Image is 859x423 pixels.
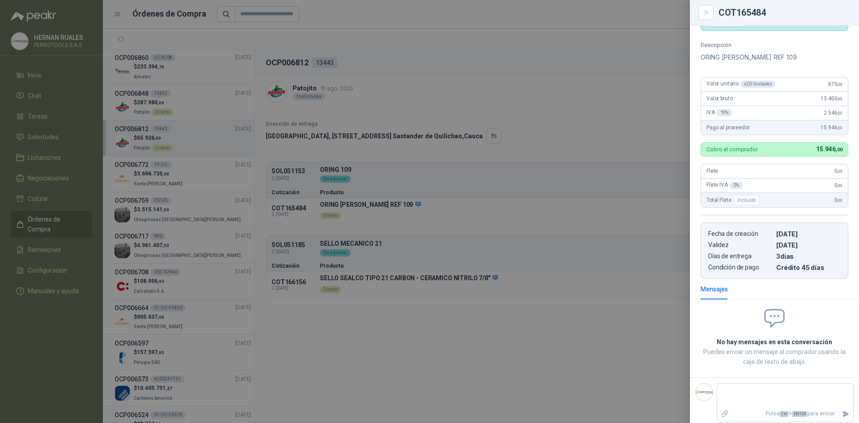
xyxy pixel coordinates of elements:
[708,264,773,271] p: Condición de pago
[776,264,841,271] p: Crédito 45 días
[834,197,842,203] span: 0
[740,81,775,88] div: x 20 Unidades
[776,241,841,249] p: [DATE]
[821,124,842,131] span: 15.946
[701,7,711,18] button: Close
[837,82,842,87] span: ,00
[708,252,773,260] p: Días de entrega
[776,230,841,238] p: [DATE]
[706,109,732,116] span: IVA
[837,96,842,101] span: ,00
[706,168,718,174] span: Flete
[816,145,842,153] span: 15.946
[821,95,842,102] span: 13.400
[730,182,743,189] div: 0 %
[837,198,842,203] span: ,00
[708,230,773,238] p: Fecha de creación
[828,81,842,87] span: 670
[696,384,713,401] img: Company Logo
[838,406,853,422] button: Enviar
[708,241,773,249] p: Validez
[837,111,842,115] span: ,00
[701,284,728,294] div: Mensajes
[701,52,848,63] p: ORING [PERSON_NAME] REF 109
[701,347,848,367] p: Puedes enviar un mensaje al comprador usando la caja de texto de abajo.
[706,95,732,102] span: Valor bruto
[733,195,760,205] div: Incluido
[719,8,848,17] div: COT165484
[837,183,842,188] span: ,00
[835,147,842,153] span: ,00
[776,252,841,260] p: 3 dias
[834,182,842,188] span: 0
[701,337,848,347] h2: No hay mensajes en esta conversación
[792,411,808,417] span: ENTER
[706,146,758,152] p: Cobro al comprador
[837,125,842,130] span: ,00
[706,182,743,189] span: Flete IVA
[779,411,789,417] span: Ctrl
[717,109,732,116] div: 19 %
[717,406,732,422] label: Adjuntar archivos
[837,169,842,174] span: ,00
[834,168,842,174] span: 0
[701,42,848,48] p: Descripción
[706,81,775,88] span: Valor unitario
[706,124,750,131] span: Pago al proveedor
[732,406,839,422] p: Pulsa + para enviar
[706,195,761,205] span: Total Flete
[824,110,842,116] span: 2.546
